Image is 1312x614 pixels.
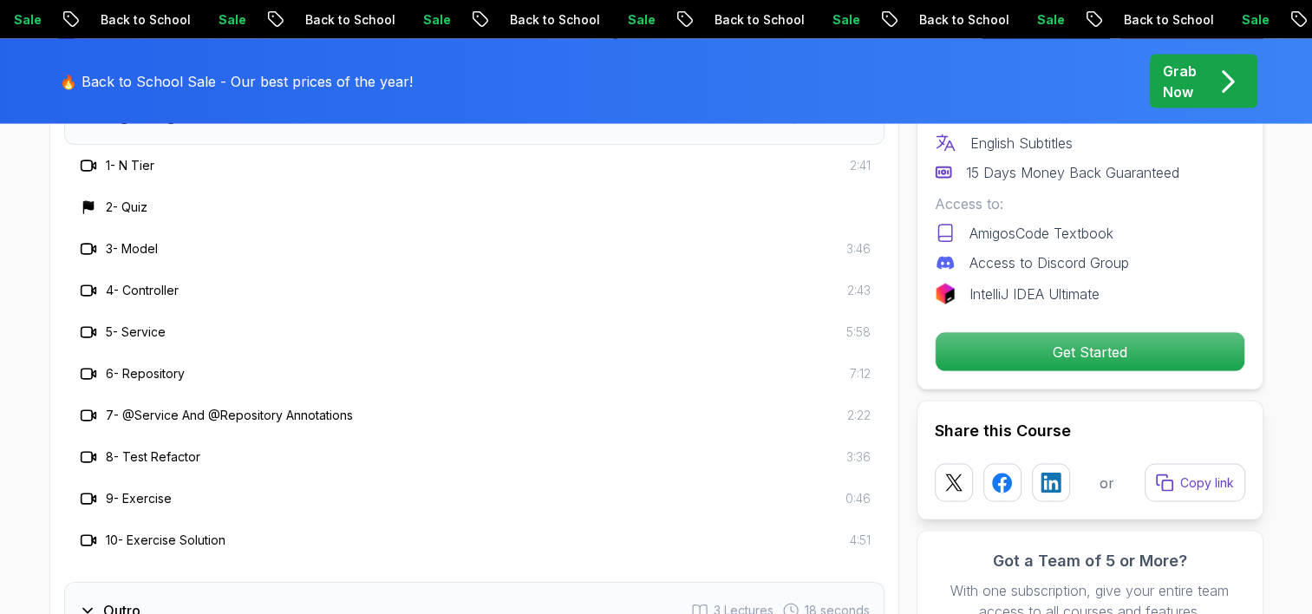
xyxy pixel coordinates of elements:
[935,419,1245,443] h2: Share this Course
[846,240,871,258] span: 3:46
[106,323,166,341] h3: 5 - Service
[106,240,158,258] h3: 3 - Model
[698,11,816,29] p: Back to School
[1100,473,1114,493] p: or
[935,549,1245,573] h3: Got a Team of 5 or More?
[935,284,956,304] img: jetbrains logo
[493,11,611,29] p: Back to School
[845,490,871,507] span: 0:46
[816,11,871,29] p: Sale
[1163,61,1197,102] p: Grab Now
[84,11,202,29] p: Back to School
[1145,464,1245,502] button: Copy link
[846,448,871,466] span: 3:36
[936,333,1244,371] p: Get Started
[106,407,353,424] h3: 7 - @Service And @Repository Annotations
[850,532,871,549] span: 4:51
[60,71,413,92] p: 🔥 Back to School Sale - Our best prices of the year!
[969,223,1113,244] p: AmigosCode Textbook
[850,365,871,382] span: 7:12
[903,11,1021,29] p: Back to School
[106,532,225,549] h3: 10 - Exercise Solution
[1225,11,1281,29] p: Sale
[106,282,179,299] h3: 4 - Controller
[846,323,871,341] span: 5:58
[1021,11,1076,29] p: Sale
[106,199,147,216] h3: 2 - Quiz
[289,11,407,29] p: Back to School
[611,11,667,29] p: Sale
[969,252,1129,273] p: Access to Discord Group
[407,11,462,29] p: Sale
[106,448,200,466] h3: 8 - Test Refactor
[850,157,871,174] span: 2:41
[106,490,172,507] h3: 9 - Exercise
[935,332,1245,372] button: Get Started
[969,284,1100,304] p: IntelliJ IDEA Ultimate
[202,11,258,29] p: Sale
[966,162,1179,183] p: 15 Days Money Back Guaranteed
[106,365,185,382] h3: 6 - Repository
[935,193,1245,214] p: Access to:
[847,282,871,299] span: 2:43
[1107,11,1225,29] p: Back to School
[970,133,1073,153] p: English Subtitles
[1180,474,1234,492] p: Copy link
[106,157,154,174] h3: 1 - N Tier
[847,407,871,424] span: 2:22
